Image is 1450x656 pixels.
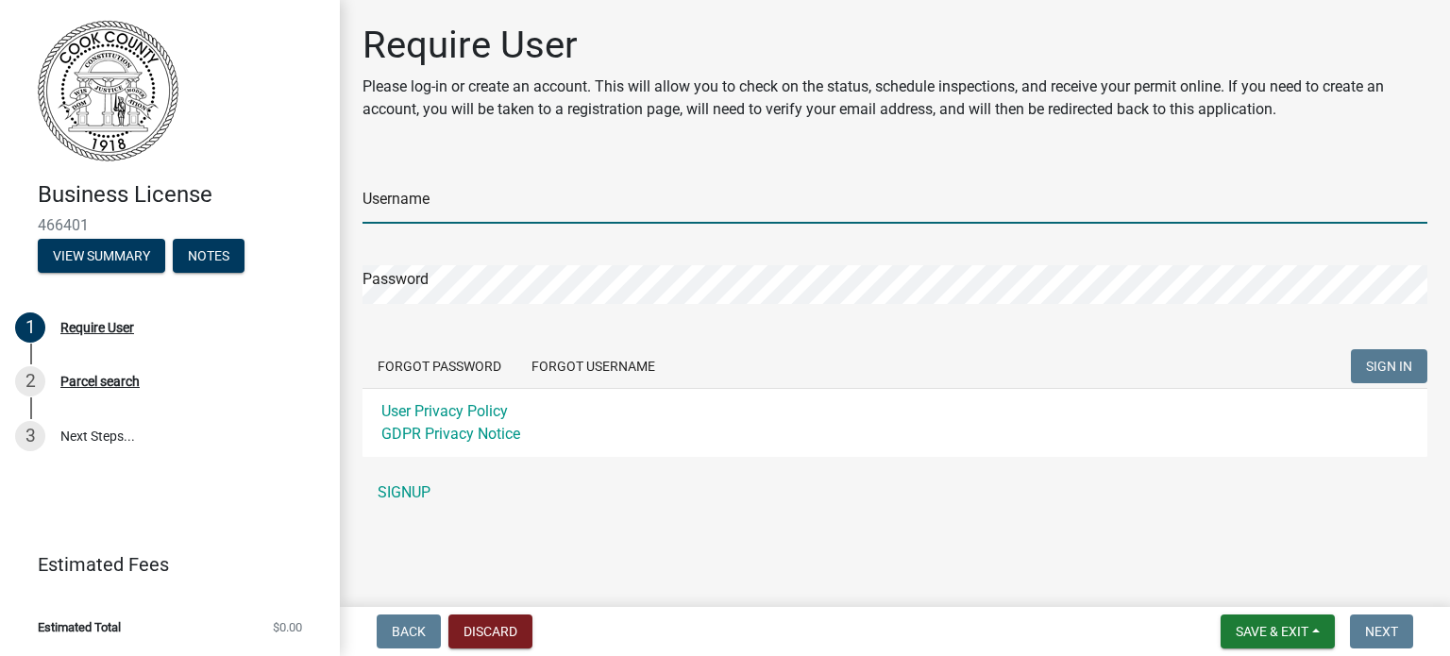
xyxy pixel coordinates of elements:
button: View Summary [38,239,165,273]
button: Next [1350,614,1413,648]
span: Back [392,624,426,639]
span: SIGN IN [1366,359,1412,374]
button: Forgot Username [516,349,670,383]
span: Save & Exit [1236,624,1308,639]
button: Back [377,614,441,648]
a: SIGNUP [362,474,1427,512]
button: Forgot Password [362,349,516,383]
a: User Privacy Policy [381,402,508,420]
a: Estimated Fees [15,546,310,583]
h1: Require User [362,23,1427,68]
span: Next [1365,624,1398,639]
wm-modal-confirm: Notes [173,249,244,264]
span: 466401 [38,216,302,234]
button: SIGN IN [1351,349,1427,383]
button: Notes [173,239,244,273]
div: 3 [15,421,45,451]
span: $0.00 [273,621,302,633]
h4: Business License [38,181,325,209]
button: Discard [448,614,532,648]
span: Estimated Total [38,621,121,633]
a: GDPR Privacy Notice [381,425,520,443]
div: 1 [15,312,45,343]
p: Please log-in or create an account. This will allow you to check on the status, schedule inspecti... [362,76,1427,121]
div: 2 [15,366,45,396]
div: Require User [60,321,134,334]
wm-modal-confirm: Summary [38,249,165,264]
img: Cook County, Georgia [38,20,178,161]
div: Parcel search [60,375,140,388]
button: Save & Exit [1221,614,1335,648]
